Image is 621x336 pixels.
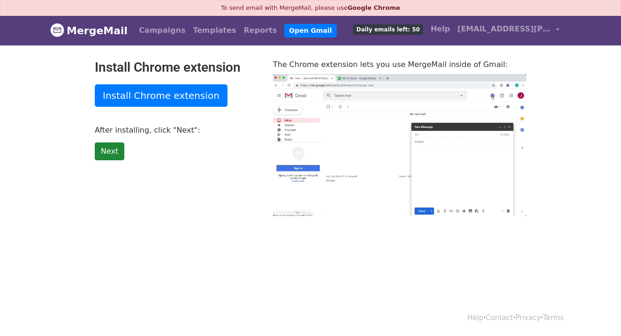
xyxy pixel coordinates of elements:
a: Daily emails left: 50 [349,20,427,38]
p: After installing, click "Next": [95,125,259,135]
a: MergeMail [50,21,128,40]
span: [EMAIL_ADDRESS][PERSON_NAME][DOMAIN_NAME] [457,23,551,35]
span: Daily emails left: 50 [353,24,423,35]
a: Templates [189,21,240,40]
p: The Chrome extension lets you use MergeMail inside of Gmail: [273,60,526,69]
a: Privacy [515,314,541,322]
a: Open Gmail [284,24,336,37]
a: Google Chrome [348,4,400,11]
iframe: Chat Widget [574,291,621,336]
img: MergeMail logo [50,23,64,37]
a: Campaigns [135,21,189,40]
a: [EMAIL_ADDRESS][PERSON_NAME][DOMAIN_NAME] [454,20,563,42]
a: Help [427,20,454,38]
a: Reports [240,21,281,40]
a: Help [468,314,484,322]
a: Next [95,142,124,160]
h2: Install Chrome extension [95,60,259,75]
a: Install Chrome extension [95,84,227,107]
a: Contact [486,314,513,322]
a: Terms [543,314,564,322]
